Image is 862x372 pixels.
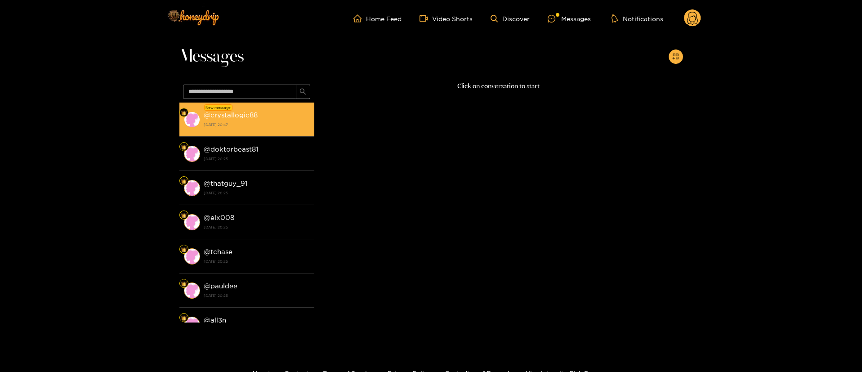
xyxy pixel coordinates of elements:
[420,14,432,22] span: video-camera
[548,13,591,24] div: Messages
[420,14,473,22] a: Video Shorts
[204,257,310,265] strong: [DATE] 20:25
[184,248,200,264] img: conversation
[204,223,310,231] strong: [DATE] 20:25
[184,317,200,333] img: conversation
[181,144,187,150] img: Fan Level
[184,180,200,196] img: conversation
[204,104,232,111] div: New message
[184,112,200,128] img: conversation
[181,247,187,252] img: Fan Level
[204,155,310,163] strong: [DATE] 20:25
[184,214,200,230] img: conversation
[184,282,200,299] img: conversation
[184,146,200,162] img: conversation
[204,111,258,119] strong: @ crystallogic88
[204,121,310,129] strong: [DATE] 20:47
[491,15,530,22] a: Discover
[353,14,402,22] a: Home Feed
[181,281,187,287] img: Fan Level
[296,85,310,99] button: search
[672,53,679,61] span: appstore-add
[181,315,187,321] img: Fan Level
[669,49,683,64] button: appstore-add
[314,81,683,91] p: Click on conversation to start
[299,88,306,96] span: search
[204,291,310,300] strong: [DATE] 20:25
[204,316,226,324] strong: @ all3n
[179,46,244,67] span: Messages
[353,14,366,22] span: home
[204,179,247,187] strong: @ thatguy_91
[204,248,232,255] strong: @ tchase
[204,282,237,290] strong: @ pauldee
[204,189,310,197] strong: [DATE] 20:25
[181,110,187,116] img: Fan Level
[181,213,187,218] img: Fan Level
[609,14,666,23] button: Notifications
[204,145,258,153] strong: @ doktorbeast81
[204,214,234,221] strong: @ elx008
[181,179,187,184] img: Fan Level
